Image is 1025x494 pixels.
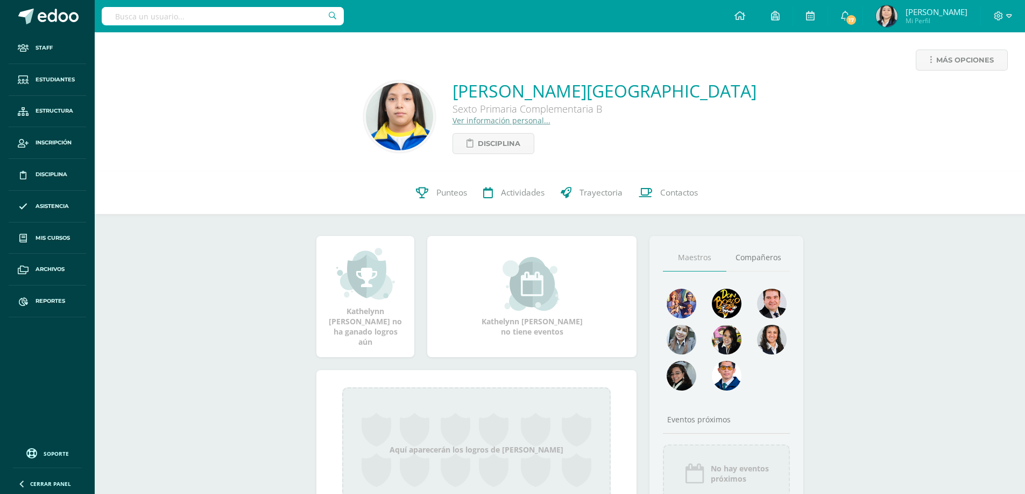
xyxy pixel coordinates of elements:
[36,170,67,179] span: Disciplina
[712,289,741,318] img: 29fc2a48271e3f3676cb2cb292ff2552.png
[9,127,86,159] a: Inscripción
[712,325,741,354] img: ddcb7e3f3dd5693f9a3e043a79a89297.png
[408,171,475,214] a: Punteos
[36,44,53,52] span: Staff
[916,50,1008,71] a: Más opciones
[9,96,86,128] a: Estructura
[478,257,586,337] div: Kathelynn [PERSON_NAME] no tiene eventos
[663,244,726,272] a: Maestros
[712,361,741,391] img: 07eb4d60f557dd093c6c8aea524992b7.png
[663,414,790,425] div: Eventos próximos
[36,234,70,242] span: Mis cursos
[36,265,65,274] span: Archivos
[9,32,86,64] a: Staff
[366,83,433,150] img: d5ab86adb7f6835edd30ef2003869a22.png
[453,79,757,102] a: [PERSON_NAME][GEOGRAPHIC_DATA]
[757,289,787,318] img: 79570d67cb4e5015f1d97fde0ec62c05.png
[579,187,623,198] span: Trayectoria
[906,16,967,25] span: Mi Perfil
[845,14,857,26] span: 17
[102,7,344,25] input: Busca un usuario...
[906,6,967,17] span: [PERSON_NAME]
[631,171,706,214] a: Contactos
[36,297,65,305] span: Reportes
[726,244,790,272] a: Compañeros
[13,446,82,460] a: Soporte
[436,187,467,198] span: Punteos
[30,480,71,488] span: Cerrar panel
[660,187,698,198] span: Contactos
[757,325,787,354] img: 7e15a45bc4439684581270cc35259faa.png
[336,247,395,301] img: achievement_small.png
[684,463,705,484] img: event_icon.png
[711,463,769,484] span: No hay eventos próximos
[667,361,696,391] img: 6377130e5e35d8d0020f001f75faf696.png
[453,133,534,154] a: Disciplina
[9,159,86,191] a: Disciplina
[475,171,553,214] a: Actividades
[44,450,69,457] span: Soporte
[327,247,404,347] div: Kathelynn [PERSON_NAME] no ha ganado logros aún
[36,202,69,211] span: Asistencia
[453,115,550,126] a: Ver información personal...
[9,64,86,96] a: Estudiantes
[553,171,631,214] a: Trayectoria
[503,257,561,311] img: event_small.png
[501,187,545,198] span: Actividades
[36,138,72,147] span: Inscripción
[667,325,696,354] img: 45bd7986b8947ad7e5894cbc9b781108.png
[9,286,86,317] a: Reportes
[9,254,86,286] a: Archivos
[876,5,897,27] img: ab5b52e538c9069687ecb61632cf326d.png
[36,75,75,84] span: Estudiantes
[667,289,696,318] img: 88256b496371d55dc06d1c3f8a5004f4.png
[936,50,994,70] span: Más opciones
[9,222,86,254] a: Mis cursos
[453,102,757,115] div: Sexto Primaria Complementaria B
[478,134,520,154] span: Disciplina
[9,191,86,222] a: Asistencia
[36,107,73,115] span: Estructura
